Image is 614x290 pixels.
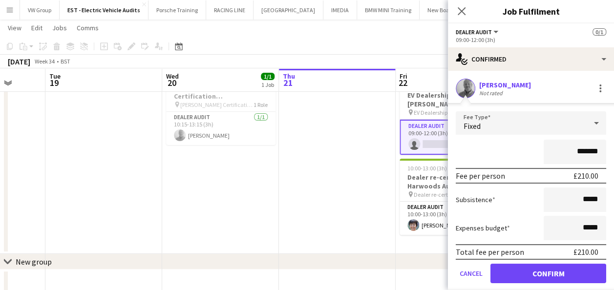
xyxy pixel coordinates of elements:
[400,173,509,190] h3: Dealer re-certification Harwoods Audi [PERSON_NAME] RH10 7ZJ 220825 @ 10am
[31,23,42,32] span: Edit
[456,224,510,232] label: Expenses budget
[254,101,268,108] span: 1 Role
[400,72,407,81] span: Fri
[593,28,606,36] span: 0/1
[49,72,61,81] span: Tue
[479,89,505,97] div: Not rated
[357,0,420,20] button: BMW MINI Training
[573,247,598,257] div: £210.00
[448,5,614,18] h3: Job Fulfilment
[400,159,509,235] app-job-card: 10:00-13:00 (3h)1/1Dealer re-certification Harwoods Audi [PERSON_NAME] RH10 7ZJ 220825 @ 10am Dea...
[48,77,61,88] span: 19
[73,21,103,34] a: Comms
[261,81,274,88] div: 1 Job
[456,264,487,283] button: Cancel
[323,0,357,20] button: IMEDIA
[166,112,275,145] app-card-role: Dealer Audit1/110:15-13:15 (3h)[PERSON_NAME]
[61,58,70,65] div: BST
[283,72,295,81] span: Thu
[456,36,606,43] div: 09:00-12:00 (3h)
[148,0,206,20] button: Porsche Training
[464,121,481,131] span: Fixed
[166,69,275,145] app-job-card: 10:15-13:15 (3h)1/1[PERSON_NAME] Certification [PERSON_NAME] KIA Peterborough AB42 1BN 200825 101...
[166,72,179,81] span: Wed
[400,120,509,155] app-card-role: Dealer Audit0/109:00-12:00 (3h)
[60,0,148,20] button: EST - Electric Vehicle Audits
[456,171,505,181] div: Fee per person
[398,77,407,88] span: 22
[77,23,99,32] span: Comms
[400,69,509,155] app-job-card: Draft09:00-12:00 (3h)0/1EV Dealership Certification [PERSON_NAME] Skoda [GEOGRAPHIC_DATA] PH2 8BP...
[206,0,254,20] button: RACING LINE
[456,28,500,36] button: Dealer Audit
[281,77,295,88] span: 21
[420,0,463,20] button: New Board
[27,21,46,34] a: Edit
[407,165,447,172] span: 10:00-13:00 (3h)
[4,21,25,34] a: View
[8,57,30,66] div: [DATE]
[414,109,487,116] span: EV Dealership Certification [PERSON_NAME] Skoda [GEOGRAPHIC_DATA] PH2 8BP 220825 @ 9am
[456,195,495,204] label: Subsistence
[20,0,60,20] button: VW Group
[32,58,57,65] span: Week 34
[456,28,492,36] span: Dealer Audit
[414,191,487,198] span: Dealer re-certification Harwoods Audi [PERSON_NAME] RH10 7ZJ 220825 @ 10am
[400,202,509,235] app-card-role: Dealer Audit1/110:00-13:00 (3h)[PERSON_NAME] Doubtfire
[254,0,323,20] button: [GEOGRAPHIC_DATA]
[456,247,524,257] div: Total fee per person
[180,101,254,108] span: [PERSON_NAME] Certification [PERSON_NAME] KIA Peterborough AB42 1BN 200825 1015
[448,47,614,71] div: Confirmed
[165,77,179,88] span: 20
[261,73,275,80] span: 1/1
[48,21,71,34] a: Jobs
[479,81,531,89] div: [PERSON_NAME]
[573,171,598,181] div: £210.00
[52,23,67,32] span: Jobs
[400,91,509,108] h3: EV Dealership Certification [PERSON_NAME] Skoda [GEOGRAPHIC_DATA] PH2 8BP 220825 @ 9am
[490,264,606,283] button: Confirm
[16,257,52,267] div: New group
[8,23,21,32] span: View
